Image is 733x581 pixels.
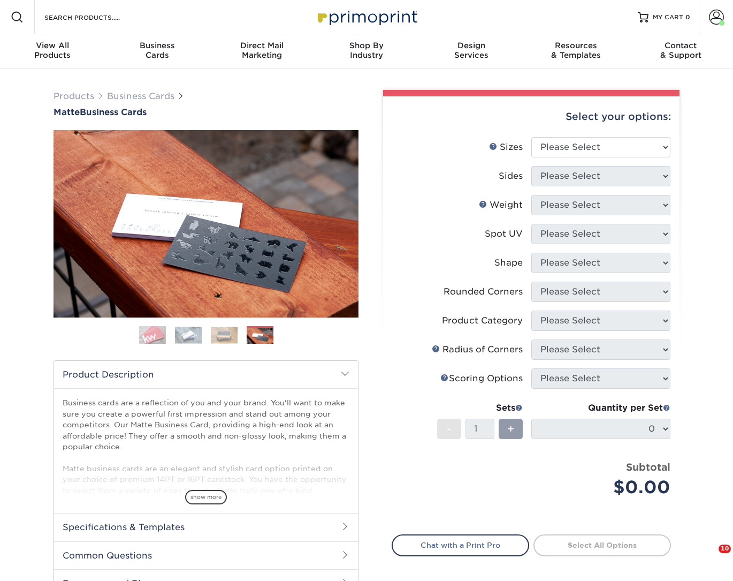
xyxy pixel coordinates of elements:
[440,372,523,385] div: Scoring Options
[485,228,523,240] div: Spot UV
[105,41,210,60] div: Cards
[54,91,94,101] a: Products
[105,41,210,50] span: Business
[54,130,358,318] img: Matte 04
[628,34,733,69] a: Contact& Support
[489,141,523,154] div: Sizes
[63,397,349,550] p: Business cards are a reflection of you and your brand. You'll want to make sure you create a powe...
[209,41,314,50] span: Direct Mail
[211,327,238,343] img: Business Cards 03
[314,41,419,60] div: Industry
[54,361,358,388] h2: Product Description
[531,402,670,414] div: Quantity per Set
[392,534,529,556] a: Chat with a Print Pro
[54,107,80,117] span: Matte
[419,41,524,60] div: Services
[442,314,523,327] div: Product Category
[533,534,671,556] a: Select All Options
[628,41,733,50] span: Contact
[209,34,314,69] a: Direct MailMarketing
[314,34,419,69] a: Shop ByIndustry
[479,199,523,212] div: Weight
[499,170,523,183] div: Sides
[209,41,314,60] div: Marketing
[392,96,671,137] div: Select your options:
[626,461,670,473] strong: Subtotal
[437,402,523,414] div: Sets
[719,545,731,553] span: 10
[447,421,452,437] span: -
[54,513,358,541] h2: Specifications & Templates
[524,41,629,50] span: Resources
[685,13,690,21] span: 0
[444,285,523,298] div: Rounded Corners
[54,107,358,117] a: MatteBusiness Cards
[54,541,358,569] h2: Common Questions
[539,474,670,500] div: $0.00
[105,34,210,69] a: BusinessCards
[43,11,148,24] input: SEARCH PRODUCTS.....
[653,13,683,22] span: MY CART
[432,343,523,356] div: Radius of Corners
[175,327,202,343] img: Business Cards 02
[314,41,419,50] span: Shop By
[139,322,166,349] img: Business Cards 01
[419,41,524,50] span: Design
[107,91,174,101] a: Business Cards
[185,490,227,504] span: show more
[247,328,273,344] img: Business Cards 04
[524,34,629,69] a: Resources& Templates
[54,107,358,117] h1: Business Cards
[313,5,420,28] img: Primoprint
[419,34,524,69] a: DesignServices
[697,545,722,570] iframe: Intercom live chat
[494,256,523,269] div: Shape
[507,421,514,437] span: +
[628,41,733,60] div: & Support
[524,41,629,60] div: & Templates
